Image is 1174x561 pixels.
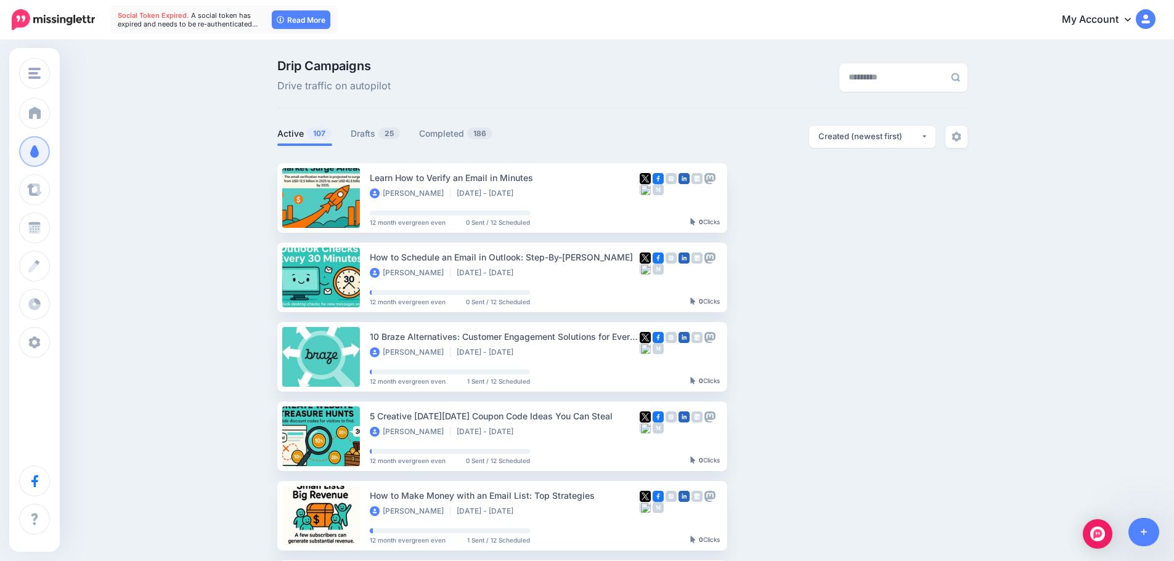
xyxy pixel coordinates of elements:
[666,252,677,264] img: instagram-grey-square.png
[457,506,520,516] li: [DATE] - [DATE]
[370,268,450,278] li: [PERSON_NAME]
[690,457,720,464] div: Clicks
[679,252,690,264] img: linkedin-square.png
[690,377,696,384] img: pointer-grey-darker.png
[466,219,530,225] span: 0 Sent / 12 Scheduled
[691,252,703,264] img: google_business-grey-square.png
[704,252,715,264] img: mastodon-grey-square.png
[691,411,703,422] img: google_business-grey-square.png
[704,332,715,343] img: mastodon-grey-square.png
[457,268,520,278] li: [DATE] - [DATE]
[370,219,446,225] span: 12 month evergreen even
[277,60,391,72] span: Drip Campaigns
[653,343,664,354] img: medium-grey-square.png
[679,491,690,502] img: linkedin-square.png
[653,173,664,184] img: facebook-square.png
[467,378,530,384] span: 1 Sent / 12 Scheduled
[699,297,703,305] b: 0
[653,184,664,195] img: medium-grey-square.png
[690,218,696,225] img: pointer-grey-darker.png
[370,329,640,344] div: 10 Braze Alternatives: Customer Engagement Solutions for Every Business Need
[466,299,530,305] span: 0 Sent / 12 Scheduled
[679,173,690,184] img: linkedin-square.png
[699,456,703,464] b: 0
[952,132,961,142] img: settings-grey.png
[691,332,703,343] img: google_business-grey-square.png
[699,218,703,225] b: 0
[640,332,651,343] img: twitter-square.png
[691,491,703,502] img: google_business-grey-square.png
[690,377,720,385] div: Clicks
[653,252,664,264] img: facebook-square.png
[640,173,651,184] img: twitter-square.png
[640,422,651,434] img: bluesky-grey-square.png
[277,126,332,141] a: Active107
[818,131,921,142] div: Created (newest first)
[704,411,715,422] img: mastodon-grey-square.png
[378,127,400,139] span: 25
[467,537,530,543] span: 1 Sent / 12 Scheduled
[370,427,450,437] li: [PERSON_NAME]
[272,10,330,29] a: Read More
[1083,519,1112,549] div: Open Intercom Messenger
[653,332,664,343] img: facebook-square.png
[457,188,520,198] li: [DATE] - [DATE]
[640,343,651,354] img: bluesky-grey-square.png
[679,332,690,343] img: linkedin-square.png
[690,297,696,305] img: pointer-grey-darker.png
[640,252,651,264] img: twitter-square.png
[457,347,520,357] li: [DATE] - [DATE]
[370,537,446,543] span: 12 month evergreen even
[653,502,664,513] img: medium-grey-square.png
[653,264,664,275] img: medium-grey-square.png
[690,219,720,226] div: Clicks
[704,173,715,184] img: mastodon-grey-square.png
[809,126,936,148] button: Created (newest first)
[466,458,530,464] span: 0 Sent / 12 Scheduled
[666,173,677,184] img: instagram-grey-square.png
[28,68,41,79] img: menu.png
[1050,5,1156,35] a: My Account
[351,126,401,141] a: Drafts25
[666,411,677,422] img: instagram-grey-square.png
[699,536,703,543] b: 0
[640,184,651,195] img: bluesky-grey-square.png
[653,491,664,502] img: facebook-square.png
[679,411,690,422] img: linkedin-square.png
[307,127,332,139] span: 107
[370,488,640,502] div: How to Make Money with an Email List: Top Strategies
[666,332,677,343] img: instagram-grey-square.png
[12,9,95,30] img: Missinglettr
[690,456,696,464] img: pointer-grey-darker.png
[653,422,664,434] img: medium-grey-square.png
[666,491,677,502] img: instagram-grey-square.png
[691,173,703,184] img: google_business-grey-square.png
[118,11,189,20] span: Social Token Expired.
[640,411,651,422] img: twitter-square.png
[690,536,696,543] img: pointer-grey-darker.png
[370,458,446,464] span: 12 month evergreen even
[467,127,492,139] span: 186
[704,491,715,502] img: mastodon-grey-square.png
[370,171,640,185] div: Learn How to Verify an Email in Minutes
[699,377,703,384] b: 0
[118,11,258,28] span: A social token has expired and needs to be re-authenticated…
[419,126,493,141] a: Completed186
[640,502,651,513] img: bluesky-grey-square.png
[653,411,664,422] img: facebook-square.png
[690,298,720,305] div: Clicks
[277,78,391,94] span: Drive traffic on autopilot
[370,378,446,384] span: 12 month evergreen even
[370,250,640,264] div: How to Schedule an Email in Outlook: Step-By-[PERSON_NAME]
[640,264,651,275] img: bluesky-grey-square.png
[951,73,960,82] img: search-grey-6.png
[640,491,651,502] img: twitter-square.png
[370,188,450,198] li: [PERSON_NAME]
[370,506,450,516] li: [PERSON_NAME]
[370,347,450,357] li: [PERSON_NAME]
[370,299,446,305] span: 12 month evergreen even
[457,427,520,437] li: [DATE] - [DATE]
[370,409,640,423] div: 5 Creative [DATE][DATE] Coupon Code Ideas You Can Steal
[690,536,720,544] div: Clicks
